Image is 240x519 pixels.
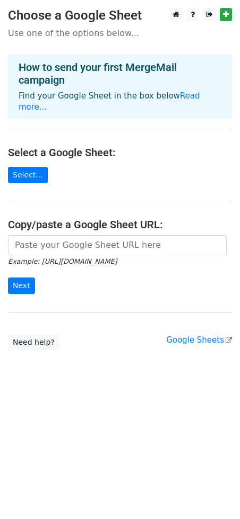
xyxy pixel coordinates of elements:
small: Example: [URL][DOMAIN_NAME] [8,257,117,265]
h4: How to send your first MergeMail campaign [19,61,221,86]
h3: Choose a Google Sheet [8,8,232,23]
h4: Select a Google Sheet: [8,146,232,159]
a: Need help? [8,334,59,351]
input: Next [8,278,35,294]
a: Google Sheets [166,335,232,345]
h4: Copy/paste a Google Sheet URL: [8,218,232,231]
p: Use one of the options below... [8,28,232,39]
input: Paste your Google Sheet URL here [8,235,227,255]
a: Select... [8,167,48,183]
a: Read more... [19,91,200,112]
p: Find your Google Sheet in the box below [19,91,221,113]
